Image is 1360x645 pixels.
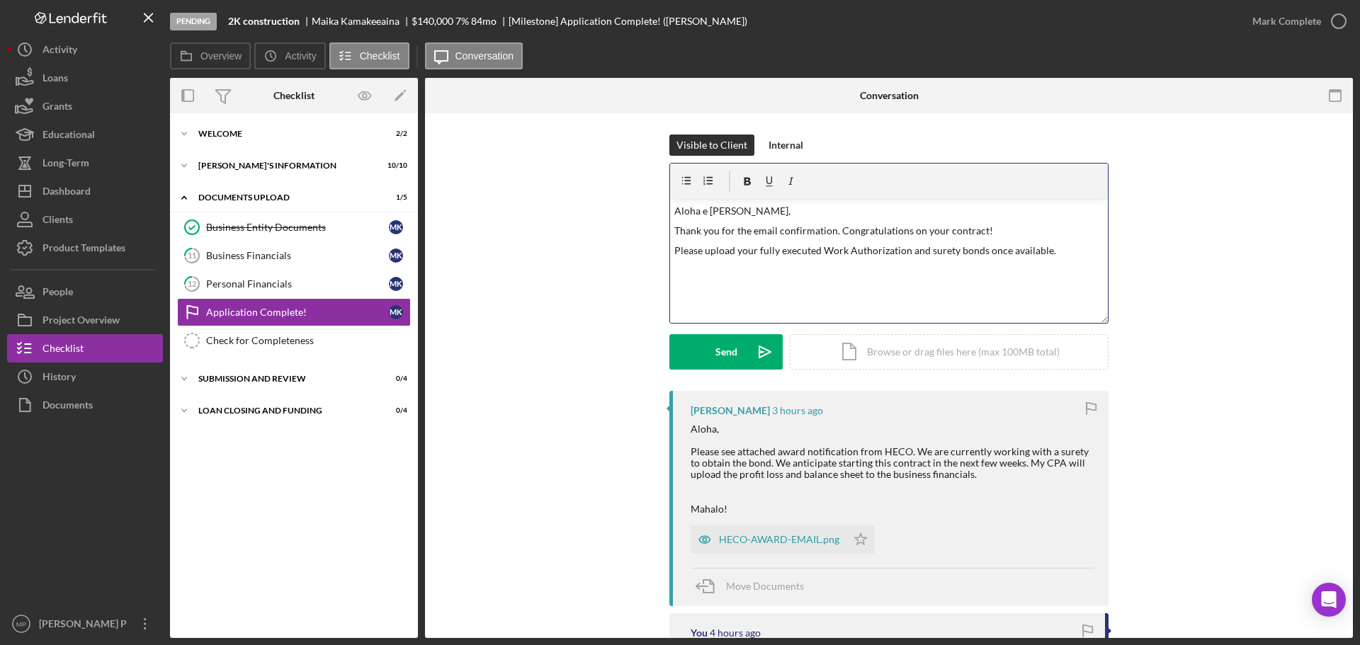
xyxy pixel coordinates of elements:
[42,234,125,266] div: Product Templates
[691,405,770,416] div: [PERSON_NAME]
[719,534,839,545] div: HECO-AWARD-EMAIL.png
[42,35,77,67] div: Activity
[42,391,93,423] div: Documents
[16,620,26,628] text: MP
[769,135,803,156] div: Internal
[674,243,1104,258] p: Please upload your fully executed Work Authorization and surety bonds once available.
[206,335,410,346] div: Check for Completeness
[7,278,163,306] button: People
[382,161,407,170] div: 10 / 10
[1312,583,1346,617] div: Open Intercom Messenger
[7,64,163,92] button: Loans
[455,50,514,62] label: Conversation
[312,16,412,27] div: Maika Kamakeeaina
[7,306,163,334] button: Project Overview
[382,193,407,202] div: 1 / 5
[691,525,875,554] button: HECO-AWARD-EMAIL.png
[35,610,127,641] div: [PERSON_NAME] P
[188,279,196,288] tspan: 12
[726,580,804,592] span: Move Documents
[691,423,1094,515] div: Aloha, Please see attached award notification from HECO. We are currently working with a surety t...
[42,92,72,124] div: Grants
[198,193,372,202] div: DOCUMENTS UPLOAD
[674,203,1104,219] p: Aloha e [PERSON_NAME],
[177,270,411,298] a: 12Personal FinancialsMK
[177,326,411,355] a: Check for Completeness
[42,64,68,96] div: Loans
[177,298,411,326] a: Application Complete!MK
[206,250,389,261] div: Business Financials
[389,220,403,234] div: M K
[761,135,810,156] button: Internal
[471,16,497,27] div: 84 mo
[412,15,453,27] span: $140,000
[382,130,407,138] div: 2 / 2
[188,251,196,260] tspan: 11
[7,391,163,419] button: Documents
[7,234,163,262] button: Product Templates
[1238,7,1353,35] button: Mark Complete
[360,50,400,62] label: Checklist
[382,375,407,383] div: 0 / 4
[669,135,754,156] button: Visible to Client
[42,177,91,209] div: Dashboard
[329,42,409,69] button: Checklist
[206,278,389,290] div: Personal Financials
[228,16,300,27] b: 2K construction
[7,120,163,149] button: Educational
[42,363,76,394] div: History
[273,90,314,101] div: Checklist
[7,92,163,120] button: Grants
[455,16,469,27] div: 7 %
[170,13,217,30] div: Pending
[509,16,747,27] div: [Milestone] Application Complete! ([PERSON_NAME])
[42,149,89,181] div: Long-Term
[425,42,523,69] button: Conversation
[42,120,95,152] div: Educational
[382,406,407,415] div: 0 / 4
[7,205,163,234] button: Clients
[691,569,818,604] button: Move Documents
[674,223,1104,239] p: Thank you for the email confirmation. Congratulations on your contract!
[691,627,708,639] div: You
[389,277,403,291] div: M K
[772,405,823,416] time: 2025-09-22 22:24
[177,213,411,241] a: Business Entity DocumentsMK
[206,307,389,318] div: Application Complete!
[7,334,163,363] button: Checklist
[198,161,372,170] div: [PERSON_NAME]'S INFORMATION
[42,278,73,309] div: People
[1252,7,1321,35] div: Mark Complete
[7,177,163,205] button: Dashboard
[177,241,411,270] a: 11Business FinancialsMK
[42,306,120,338] div: Project Overview
[389,305,403,319] div: M K
[7,149,163,177] button: Long-Term
[710,627,761,639] time: 2025-09-22 21:32
[676,135,747,156] div: Visible to Client
[389,249,403,263] div: M K
[715,334,737,370] div: Send
[669,334,783,370] button: Send
[42,205,73,237] div: Clients
[198,130,372,138] div: WELCOME
[198,406,372,415] div: LOAN CLOSING AND FUNDING
[7,363,163,391] button: History
[254,42,325,69] button: Activity
[7,610,163,638] button: MP[PERSON_NAME] P
[7,35,163,64] button: Activity
[170,42,251,69] button: Overview
[42,334,84,366] div: Checklist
